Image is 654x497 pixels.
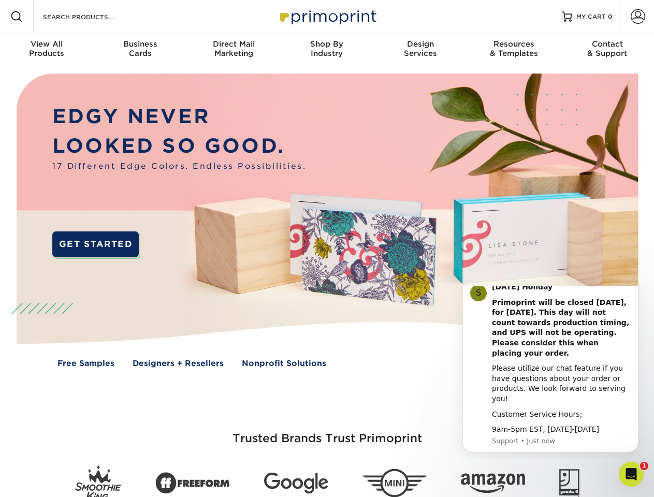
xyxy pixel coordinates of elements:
[467,33,560,66] a: Resources& Templates
[187,39,280,58] div: Marketing
[280,39,373,58] div: Industry
[561,33,654,66] a: Contact& Support
[619,462,644,487] iframe: Intercom live chat
[242,358,326,370] a: Nonprofit Solutions
[187,33,280,66] a: Direct MailMarketing
[559,469,579,497] img: Goodwill
[93,39,186,58] div: Cards
[24,407,630,458] h3: Trusted Brands Trust Primoprint
[133,358,224,370] a: Designers + Resellers
[280,39,373,49] span: Shop By
[640,462,648,470] span: 1
[467,39,560,49] span: Resources
[52,131,306,161] p: LOOKED SO GOOD.
[280,33,373,66] a: Shop ByIndustry
[264,473,328,494] img: Google
[561,39,654,58] div: & Support
[42,10,143,23] input: SEARCH PRODUCTS.....
[187,39,280,49] span: Direct Mail
[608,13,613,20] span: 0
[561,39,654,49] span: Contact
[275,5,379,27] img: Primoprint
[374,39,467,58] div: Services
[447,286,654,459] iframe: Intercom notifications message
[45,123,184,134] div: Customer Service Hours;
[576,12,606,21] span: MY CART
[467,39,560,58] div: & Templates
[52,160,306,172] span: 17 Different Edge Colors. Endless Possibilities.
[93,33,186,66] a: BusinessCards
[52,231,139,257] a: GET STARTED
[3,465,88,493] iframe: Google Customer Reviews
[45,150,184,159] p: Message from Support, sent Just now
[45,12,182,71] b: Primoprint will be closed [DATE], for [DATE]. This day will not count towards production timing, ...
[45,77,184,118] div: Please utilize our chat feature if you have questions about your order or products. We look forwa...
[374,33,467,66] a: DesignServices
[93,39,186,49] span: Business
[374,39,467,49] span: Design
[57,358,114,370] a: Free Samples
[461,474,525,493] img: Amazon
[45,138,184,149] div: 9am-5pm EST, [DATE]-[DATE]
[52,102,306,131] p: EDGY NEVER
